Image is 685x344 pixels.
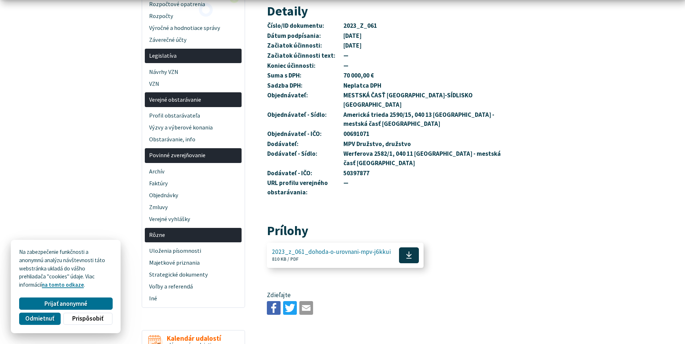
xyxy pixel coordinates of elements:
[149,66,238,78] span: Návrhy VZN
[63,313,112,325] button: Prispôsobiť
[149,34,238,46] span: Záverečné účty
[149,269,238,281] span: Strategické dokumenty
[267,110,343,129] th: Objednávateľ - Sídlo:
[145,228,242,243] a: Rôzne
[145,177,242,189] a: Faktúry
[19,248,112,289] p: Na zabezpečenie funkčnosti a anonymnú analýzu návštevnosti táto webstránka ukladá do vášho prehli...
[145,148,242,163] a: Povinné zverejňovanie
[145,10,242,22] a: Rozpočty
[267,149,343,168] th: Dodávateľ - Sídlo:
[272,256,299,262] span: 810 KB / PDF
[267,61,343,71] th: Koniec účinnosti:
[272,248,391,255] span: 2023_z_061_dohoda-o-urovnani-mpv-j6kkui
[149,50,238,62] span: Legislatíva
[343,150,501,167] strong: Werferova 2582/1, 040 11 [GEOGRAPHIC_DATA] - mestská časť [GEOGRAPHIC_DATA]
[299,301,313,315] img: Zdieľať e-mailom
[149,213,238,225] span: Verejné vyhlášky
[42,281,84,288] a: na tomto odkaze
[283,301,297,315] img: Zdieľať na Twitteri
[267,51,343,61] th: Začiatok účinnosti text:
[145,245,242,257] a: Uloženia písomnosti
[149,10,238,22] span: Rozpočty
[267,71,343,81] th: Suma s DPH:
[343,32,361,40] strong: [DATE]
[72,315,103,322] span: Prispôsobiť
[149,293,238,305] span: Iné
[343,62,348,70] strong: —
[167,335,221,342] span: Kalendár udalostí
[149,257,238,269] span: Majetkové priznania
[343,52,348,59] strong: —
[149,189,238,201] span: Objednávky
[145,122,242,134] a: Výzvy a výberové konania
[343,22,377,30] strong: 2023_Z_061
[267,139,343,149] th: Dodávateľ:
[145,281,242,293] a: Voľby a referendá
[145,110,242,122] a: Profil obstarávateľa
[343,130,369,138] strong: 00691071
[149,281,238,293] span: Voľby a referendá
[267,178,343,197] th: URL profilu verejného obstarávania:
[343,140,411,148] strong: MPV Družstvo, družstvo
[267,301,281,315] img: Zdieľať na Facebooku
[343,81,381,89] strong: Neplatca DPH
[145,189,242,201] a: Objednávky
[44,300,87,308] span: Prijať anonymné
[149,110,238,122] span: Profil obstarávateľa
[149,94,238,106] span: Verejné obstarávanie
[267,91,343,110] th: Objednávateľ:
[145,134,242,146] a: Obstarávanie, info
[343,71,374,79] strong: 70 000,00 €
[343,179,348,187] strong: —
[267,81,343,91] th: Sadzba DPH:
[25,315,54,322] span: Odmietnuť
[149,150,238,162] span: Povinné zverejňovanie
[267,21,343,31] th: Číslo/ID dokumentu:
[145,269,242,281] a: Strategické dokumenty
[149,201,238,213] span: Zmluvy
[145,49,242,63] a: Legislatíva
[267,224,511,238] h2: Prílohy
[267,4,511,18] h2: Detaily
[343,41,361,49] strong: [DATE]
[267,41,343,51] th: Začiatok účinnosti:
[19,297,112,310] button: Prijať anonymné
[267,291,511,300] p: Zdieľajte
[145,166,242,177] a: Archív
[145,293,242,305] a: Iné
[149,166,238,177] span: Archív
[343,169,369,177] strong: 50397877
[267,168,343,178] th: Dodávateľ - IČO:
[145,201,242,213] a: Zmluvy
[145,257,242,269] a: Majetkové priznania
[267,129,343,139] th: Objednávateľ - IČO:
[267,31,343,41] th: Dátum podpísania:
[267,243,424,268] a: 2023_z_061_dohoda-o-urovnani-mpv-j6kkui 810 KB / PDF
[149,122,238,134] span: Výzvy a výberové konania
[149,78,238,90] span: VZN
[149,177,238,189] span: Faktúry
[343,111,494,128] strong: Americká trieda 2590/15, 040 13 [GEOGRAPHIC_DATA] - mestská časť [GEOGRAPHIC_DATA]
[145,22,242,34] a: Výročné a hodnotiace správy
[145,92,242,107] a: Verejné obstarávanie
[149,245,238,257] span: Uloženia písomnosti
[145,213,242,225] a: Verejné vyhlášky
[343,91,473,109] strong: MESTSKÁ ČASŤ [GEOGRAPHIC_DATA]-SÍDLISKO [GEOGRAPHIC_DATA]
[149,229,238,241] span: Rôzne
[145,66,242,78] a: Návrhy VZN
[19,313,60,325] button: Odmietnuť
[145,34,242,46] a: Záverečné účty
[145,78,242,90] a: VZN
[149,22,238,34] span: Výročné a hodnotiace správy
[149,134,238,146] span: Obstarávanie, info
